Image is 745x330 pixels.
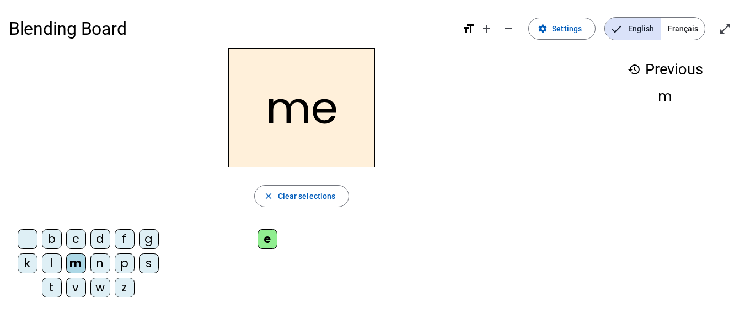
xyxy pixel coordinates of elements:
[9,11,453,46] h1: Blending Board
[115,229,135,249] div: f
[139,253,159,273] div: s
[497,18,519,40] button: Decrease font size
[254,185,350,207] button: Clear selections
[475,18,497,40] button: Increase font size
[258,229,277,249] div: e
[603,57,727,82] h3: Previous
[714,18,736,40] button: Enter full screen
[628,63,641,76] mat-icon: history
[115,253,135,273] div: p
[66,229,86,249] div: c
[18,253,37,273] div: k
[661,18,705,40] span: Français
[66,278,86,297] div: v
[90,229,110,249] div: d
[90,253,110,273] div: n
[552,22,582,35] span: Settings
[605,18,661,40] span: English
[42,253,62,273] div: l
[42,229,62,249] div: b
[278,190,336,203] span: Clear selections
[90,278,110,297] div: w
[264,191,274,201] mat-icon: close
[115,278,135,297] div: z
[462,22,475,35] mat-icon: format_size
[42,278,62,297] div: t
[538,24,548,34] mat-icon: settings
[480,22,493,35] mat-icon: add
[604,17,705,40] mat-button-toggle-group: Language selection
[528,18,596,40] button: Settings
[66,253,86,273] div: m
[139,229,159,249] div: g
[228,48,375,167] h2: me
[719,22,732,35] mat-icon: open_in_full
[502,22,515,35] mat-icon: remove
[603,90,727,103] div: m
